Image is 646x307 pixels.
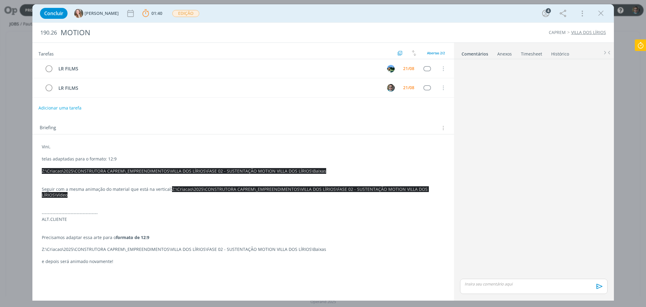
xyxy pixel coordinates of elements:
[141,8,164,18] button: 01:40
[42,216,445,222] p: ALT.CLIENTE
[386,83,396,92] button: R
[403,86,414,90] div: 21/08
[84,11,119,15] span: [PERSON_NAME]
[497,51,512,57] div: Anexos
[58,25,368,40] div: MOTION
[42,156,445,162] p: telas adaptadas para o formato: 12:9
[40,124,56,132] span: Briefing
[38,49,54,57] span: Tarefas
[44,11,63,16] span: Concluir
[42,246,445,252] p: Z:\Criacao\2025\CONSTRUTORA CAPREM\_EMPREENDIMENTOS\VILLA DOS LÍRIOS\FASE 02 - SUSTENTAÇÃO MOTION...
[42,144,445,150] p: Vini,
[571,29,606,35] a: VILLA DOS LÍRIOS
[172,10,199,17] span: EDIÇÃO
[521,48,542,57] a: Timesheet
[387,65,395,73] img: V
[32,4,614,301] div: dialog
[403,66,414,71] div: 21/08
[42,186,445,198] p: Seguir com a mesma animação do material que está na vertical:
[386,64,396,73] button: V
[38,103,82,113] button: Adicionar uma tarefa
[42,186,429,198] span: Z:\Criacao\2025\CONSTRUTORA CAPREM\_EMPREENDIMENTOS\VILLA DOS LÍRIOS\FASE 02 - SUSTENTAÇÃO MOTION...
[549,29,566,35] a: CAPREM
[74,9,83,18] img: G
[172,10,200,17] button: EDIÇÃO
[42,210,445,216] p: -------------------------------------
[151,10,162,16] span: 01:40
[546,8,551,13] div: 4
[461,48,489,57] a: Comentários
[551,48,569,57] a: Histórico
[74,9,119,18] button: G[PERSON_NAME]
[40,29,57,36] span: 190.26
[42,258,445,265] p: e depois será animado novamente!
[56,65,382,73] div: LR FILMS
[387,84,395,92] img: R
[56,84,382,92] div: LR FILMS
[541,8,551,18] button: 4
[42,168,326,174] span: Z:\Criacao\2025\CONSTRUTORA CAPREM\_EMPREENDIMENTOS\VILLA DOS LÍRIOS\FASE 02 - SUSTENTAÇÃO MOTION...
[42,234,445,241] p: Precisamos adaptar essa arte para o
[412,50,416,56] img: arrow-down-up.svg
[40,8,68,19] button: Concluir
[116,234,149,240] strong: formato de 12:9
[427,51,445,55] span: Abertas 2/2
